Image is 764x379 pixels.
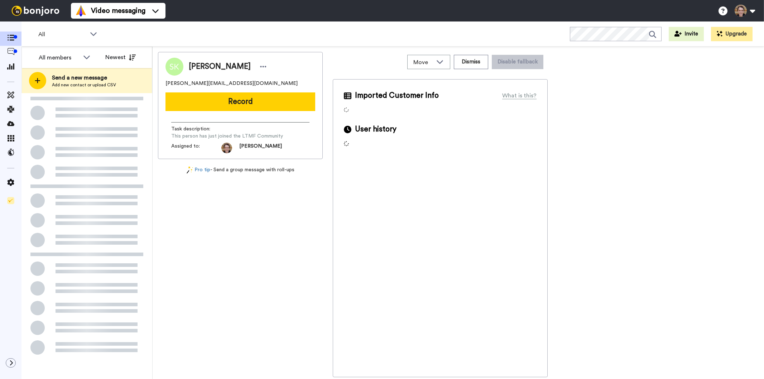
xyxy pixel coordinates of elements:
[171,143,221,153] span: Assigned to:
[355,90,439,101] span: Imported Customer Info
[100,50,141,64] button: Newest
[189,61,251,72] span: [PERSON_NAME]
[492,55,543,69] button: Disable fallback
[165,58,183,76] img: Image of Stuart Knox
[239,143,282,153] span: [PERSON_NAME]
[38,30,86,39] span: All
[502,91,537,100] div: What is this?
[711,27,753,41] button: Upgrade
[158,166,323,174] div: - Send a group message with roll-ups
[165,80,298,87] span: [PERSON_NAME][EMAIL_ADDRESS][DOMAIN_NAME]
[187,166,210,174] a: Pro tip
[75,5,87,16] img: vm-color.svg
[52,82,116,88] span: Add new contact or upload CSV
[171,125,221,133] span: Task description :
[187,166,193,174] img: magic-wand.svg
[355,124,397,135] span: User history
[454,55,488,69] button: Dismiss
[52,73,116,82] span: Send a new message
[669,27,704,41] button: Invite
[7,197,14,204] img: Checklist.svg
[39,53,80,62] div: All members
[91,6,145,16] span: Video messaging
[9,6,62,16] img: bj-logo-header-white.svg
[165,92,315,111] button: Record
[221,143,232,153] img: e73ce963-af64-4f34-a3d2-9acdfc157b43-1553003914.jpg
[171,133,283,140] span: This person has just joined the LTMF Community
[413,58,433,67] span: Move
